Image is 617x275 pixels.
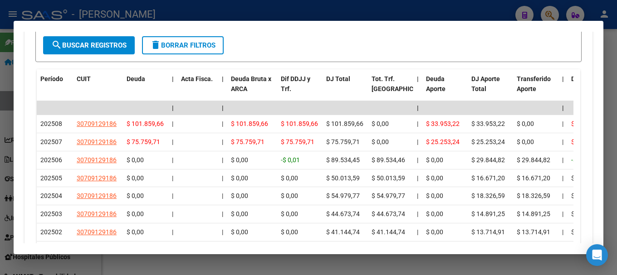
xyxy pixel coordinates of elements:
[562,138,563,145] span: |
[517,75,551,93] span: Transferido Aporte
[172,210,173,217] span: |
[517,210,550,217] span: $ 14.891,25
[417,120,418,127] span: |
[222,228,223,236] span: |
[571,174,588,182] span: $ 0,00
[40,156,62,164] span: 202506
[150,39,161,50] mat-icon: delete
[222,174,223,182] span: |
[471,138,505,145] span: $ 25.253,24
[426,174,443,182] span: $ 0,00
[562,192,563,199] span: |
[471,174,505,182] span: $ 16.671,20
[323,69,368,109] datatable-header-cell: DJ Total
[281,210,298,217] span: $ 0,00
[562,120,563,127] span: |
[372,228,405,236] span: $ 41.144,74
[558,69,568,109] datatable-header-cell: |
[471,75,500,93] span: DJ Aporte Total
[172,192,173,199] span: |
[172,75,174,82] span: |
[326,138,360,145] span: $ 75.759,71
[562,174,563,182] span: |
[40,174,62,182] span: 202505
[517,138,534,145] span: $ 0,00
[372,174,405,182] span: $ 50.013,59
[168,69,177,109] datatable-header-cell: |
[326,156,360,164] span: $ 89.534,45
[127,210,144,217] span: $ 0,00
[517,174,550,182] span: $ 16.671,20
[471,210,505,217] span: $ 14.891,25
[77,192,117,199] span: 30709129186
[417,174,418,182] span: |
[172,174,173,182] span: |
[77,120,117,127] span: 30709129186
[231,210,248,217] span: $ 0,00
[40,228,62,236] span: 202502
[562,75,564,82] span: |
[571,138,605,145] span: $ 50.506,47
[471,120,505,127] span: $ 33.953,22
[127,174,144,182] span: $ 0,00
[586,244,608,266] div: Open Intercom Messenger
[40,138,62,145] span: 202507
[281,192,298,199] span: $ 0,00
[413,69,422,109] datatable-header-cell: |
[326,210,360,217] span: $ 44.673,74
[231,156,248,164] span: $ 0,00
[281,156,300,164] span: -$ 0,01
[127,228,144,236] span: $ 0,00
[172,138,173,145] span: |
[571,156,590,164] span: -$ 0,01
[77,75,91,82] span: CUIT
[426,192,443,199] span: $ 0,00
[326,75,350,82] span: DJ Total
[326,120,363,127] span: $ 101.859,66
[40,210,62,217] span: 202503
[571,120,605,127] span: $ 67.906,44
[372,75,433,93] span: Tot. Trf. [GEOGRAPHIC_DATA]
[417,138,418,145] span: |
[222,156,223,164] span: |
[150,41,215,49] span: Borrar Filtros
[40,120,62,127] span: 202508
[51,39,62,50] mat-icon: search
[227,69,277,109] datatable-header-cell: Deuda Bruta x ARCA
[127,138,160,145] span: $ 75.759,71
[222,120,223,127] span: |
[562,156,563,164] span: |
[172,228,173,236] span: |
[326,192,360,199] span: $ 54.979,77
[471,192,505,199] span: $ 18.326,59
[43,36,135,54] button: Buscar Registros
[77,174,117,182] span: 30709129186
[417,210,418,217] span: |
[571,228,588,236] span: $ 0,00
[231,120,268,127] span: $ 101.859,66
[172,104,174,111] span: |
[517,192,550,199] span: $ 18.326,59
[222,192,223,199] span: |
[562,104,564,111] span: |
[417,192,418,199] span: |
[222,210,223,217] span: |
[222,75,224,82] span: |
[513,69,558,109] datatable-header-cell: Transferido Aporte
[277,69,323,109] datatable-header-cell: Dif DDJJ y Trf.
[281,228,298,236] span: $ 0,00
[426,228,443,236] span: $ 0,00
[281,174,298,182] span: $ 0,00
[177,69,218,109] datatable-header-cell: Acta Fisca.
[468,69,513,109] datatable-header-cell: DJ Aporte Total
[73,69,123,109] datatable-header-cell: CUIT
[172,156,173,164] span: |
[127,75,145,82] span: Deuda
[426,138,460,145] span: $ 25.253,24
[571,210,588,217] span: $ 0,00
[471,228,505,236] span: $ 13.714,91
[471,156,505,164] span: $ 29.844,82
[517,156,550,164] span: $ 29.844,82
[127,120,164,127] span: $ 101.859,66
[172,120,173,127] span: |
